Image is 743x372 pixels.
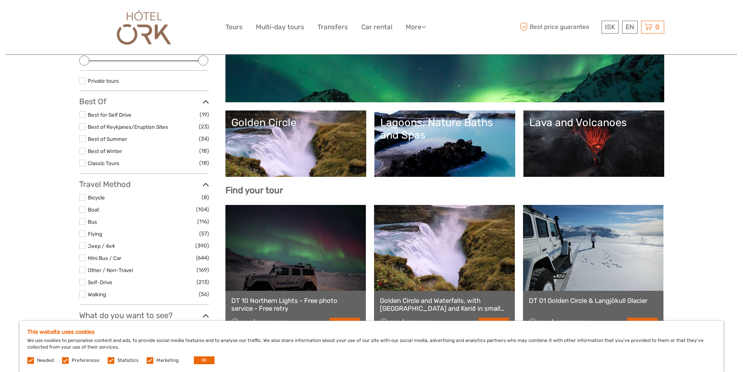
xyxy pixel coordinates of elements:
[156,357,179,364] label: Marketing
[231,116,360,129] div: Golden Circle
[225,185,283,196] b: Find your tour
[88,291,106,297] a: Walking
[37,357,54,364] label: Needed
[197,217,209,226] span: (116)
[257,319,287,326] div: 29.900 ISK
[113,6,176,48] img: Our services
[88,267,133,273] a: Other / Non-Travel
[529,116,658,129] div: Lava and Volcanoes
[518,21,599,34] span: Best price guarantee
[225,21,243,33] a: Tours
[88,148,122,154] a: Best of Winter
[380,116,509,171] a: Lagoons, Nature Baths and Spas
[199,290,209,299] span: (56)
[88,206,99,213] a: Boat
[330,318,360,328] a: book now
[20,321,723,372] div: We use cookies to personalise content and ads, to provide social media features and to analyse ou...
[88,136,127,142] a: Best of Summer
[199,146,209,155] span: (18)
[88,279,112,285] a: Self-Drive
[654,23,661,31] span: 0
[231,116,360,171] a: Golden Circle
[79,180,209,189] h3: Travel Method
[317,21,348,33] a: Transfers
[556,319,585,326] div: 45.900 ISK
[90,12,99,21] button: Open LiveChat chat widget
[88,243,115,249] a: Jeep / 4x4
[200,110,209,119] span: (19)
[194,356,215,364] button: OK
[391,319,399,326] span: 9 h
[196,205,209,214] span: (104)
[622,21,638,34] div: EN
[199,229,209,238] span: (57)
[88,160,119,166] a: Classic Tours
[27,329,716,335] h5: This website uses cookies
[627,318,658,328] a: book now
[11,14,88,20] p: We're away right now. Please check back later!
[231,42,658,96] a: Northern Lights in [GEOGRAPHIC_DATA]
[117,357,138,364] label: Statistics
[605,23,615,31] span: ISK
[231,297,360,313] a: DT 10 Northern Lights - Free photo service - Free retry
[88,255,121,261] a: Mini Bus / Car
[79,311,209,320] h3: What do you want to see?
[88,231,102,237] a: Flying
[380,297,509,313] a: Golden Circle and Waterfalls, with [GEOGRAPHIC_DATA] and Kerið in small group
[88,219,97,225] a: Bus
[479,318,509,328] a: book now
[79,97,209,106] h3: Best Of
[88,194,105,201] a: Bicycle
[540,319,549,326] span: 8 h
[380,116,509,142] div: Lagoons, Nature Baths and Spas
[197,265,209,274] span: (169)
[199,122,209,131] span: (23)
[202,193,209,202] span: (8)
[256,21,304,33] a: Multi-day tours
[242,319,250,326] span: 4 h
[529,116,658,171] a: Lava and Volcanoes
[88,124,168,130] a: Best of Reykjanes/Eruption Sites
[196,253,209,262] span: (644)
[361,21,392,33] a: Car rental
[197,278,209,287] span: (213)
[88,78,119,84] a: Private tours
[529,297,658,304] a: DT 01 Golden Circle & Langjökull Glacier
[88,112,131,118] a: Best for Self Drive
[72,357,99,364] label: Preferences
[199,158,209,167] span: (18)
[406,21,426,33] a: More
[199,134,209,143] span: (34)
[195,241,209,250] span: (390)
[406,319,434,326] div: 17.990 ISK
